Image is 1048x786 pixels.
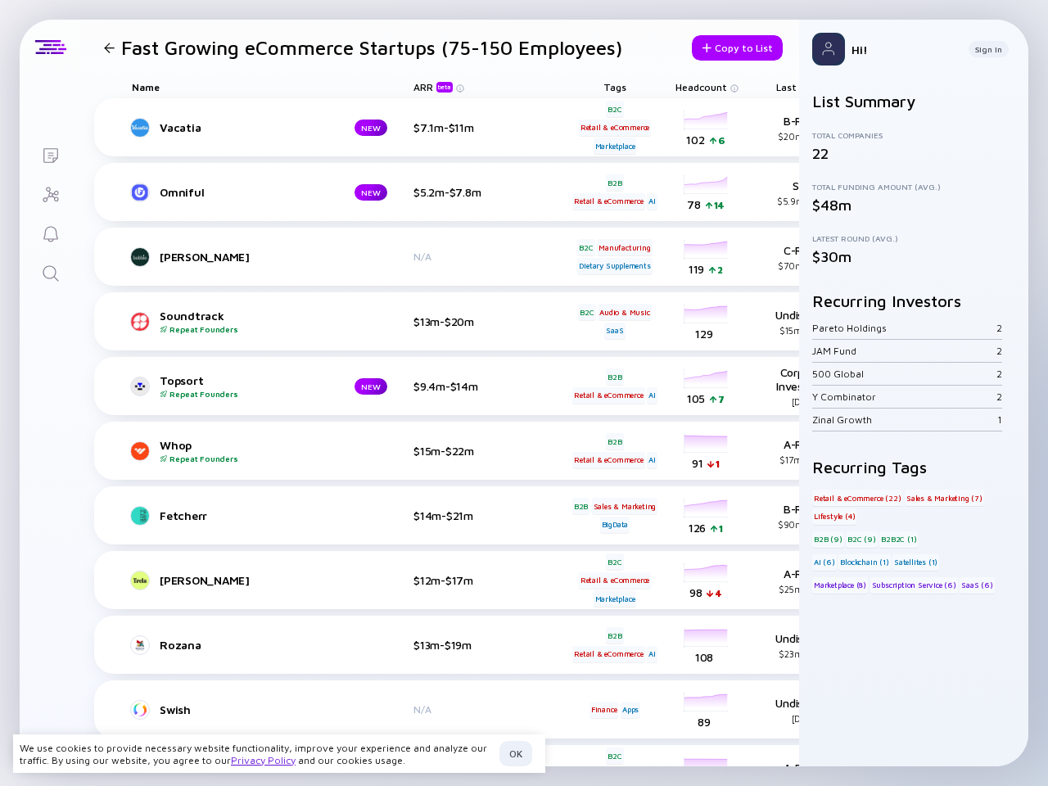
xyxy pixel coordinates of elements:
a: SoundtrackRepeat Founders [132,309,413,334]
div: A-Round [752,437,859,465]
div: AI [647,387,657,404]
div: Whop [160,438,413,463]
div: 22 [812,145,829,162]
div: B-Round [752,114,859,142]
div: 1 [997,413,1002,426]
div: Fetcherr [160,508,413,522]
div: B2B [606,368,623,385]
a: Investor Map [20,174,81,213]
div: We use cookies to provide necessary website functionality, improve your experience and analyze ou... [20,742,493,766]
h2: Recurring Investors [812,291,1015,310]
div: Pareto Holdings [812,322,996,334]
div: Retail & eCommerce [579,120,651,136]
div: Sales & Marketing [592,498,658,514]
div: Name [119,75,413,98]
div: Retail & eCommerce [572,387,644,404]
div: $70m, [DATE] [752,260,859,271]
div: $25m, [DATE] [752,584,859,594]
div: Topsort [160,373,328,399]
div: $13m-$20m [413,314,520,328]
div: B2B [606,174,623,191]
div: 500 Global [812,368,996,380]
div: $48m [812,196,1015,214]
div: Repeat Founders [160,389,328,399]
div: Marketplace (8) [812,577,868,594]
div: Undisclosed [752,308,859,336]
div: B2B (9) [812,531,844,548]
a: WhopRepeat Founders [132,438,413,463]
div: Finance [589,702,619,718]
div: Swish [160,702,413,716]
a: Lists [20,134,81,174]
div: Manufacturing [597,239,652,255]
button: Sign In [969,41,1009,57]
div: $9.4m-$14m [413,379,520,393]
div: Corporate Investment [752,365,859,407]
div: Y Combinator [812,391,996,403]
div: N/A [413,703,520,716]
h2: List Summary [812,92,1015,111]
div: $7.1m-$11m [413,120,520,134]
div: B-Round [752,502,859,530]
div: Tags [569,75,661,98]
div: Hi! [851,43,955,56]
div: B2C (9) [846,531,878,548]
a: VacatiaNEW [132,118,413,138]
a: TopsortRepeat FoundersNEW [132,373,413,399]
div: Retail & eCommerce [579,572,651,589]
h2: Recurring Tags [812,458,1015,477]
div: Satellites (1) [892,554,939,571]
div: BigData [600,517,630,533]
div: [PERSON_NAME] [160,573,413,587]
a: Search [20,252,81,291]
img: Profile Picture [812,33,845,65]
div: 2 [996,391,1002,403]
div: $13m-$19m [413,638,520,652]
div: N/A [413,251,520,263]
div: C-Round [752,243,859,271]
div: $20m, [DATE] [752,131,859,142]
a: OmnifulNEW [132,183,413,202]
button: Copy to List [692,35,783,61]
div: Undisclosed [752,631,859,659]
div: A-Round [752,567,859,594]
div: $15m-$22m [413,444,520,458]
div: $5.9m, [DATE] [752,196,859,206]
div: B2B [572,498,589,514]
div: AI [647,646,657,662]
div: Total Companies [812,130,1015,140]
div: Dietary Supplements [577,258,652,274]
div: $14m-$21m [413,508,520,522]
div: 2 [996,322,1002,334]
div: AI [647,193,657,210]
div: Repeat Founders [160,324,413,334]
a: Rozana [132,635,413,655]
div: Undisclosed [752,696,859,724]
div: Vacatia [160,120,328,134]
div: Total Funding Amount (Avg.) [812,182,1015,192]
div: AI (6) [812,554,837,571]
div: $5.2m-$7.8m [413,185,520,199]
div: Omniful [160,185,328,199]
div: $12m-$17m [413,573,520,587]
div: $30m [812,248,1015,265]
a: Swish [132,700,413,720]
div: $23m, [DATE] [752,648,859,659]
div: B2B [606,627,623,644]
div: SaaS (6) [960,577,994,594]
div: Subscription Service (6) [870,577,958,594]
div: [DATE] [752,396,859,407]
div: Audio & Music [598,304,651,320]
a: Fetcherr [132,506,413,526]
div: Blockchain (1) [838,554,890,571]
div: Repeat Founders [160,454,413,463]
div: $17m, [DATE] [752,454,859,465]
div: Retail & eCommerce [572,646,644,662]
span: Headcount [675,81,727,93]
div: ARR [413,81,456,93]
div: Sales & Marketing (7) [905,490,984,506]
a: Privacy Policy [231,754,296,766]
div: $15m, [DATE] [752,325,859,336]
div: AI [647,452,657,468]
